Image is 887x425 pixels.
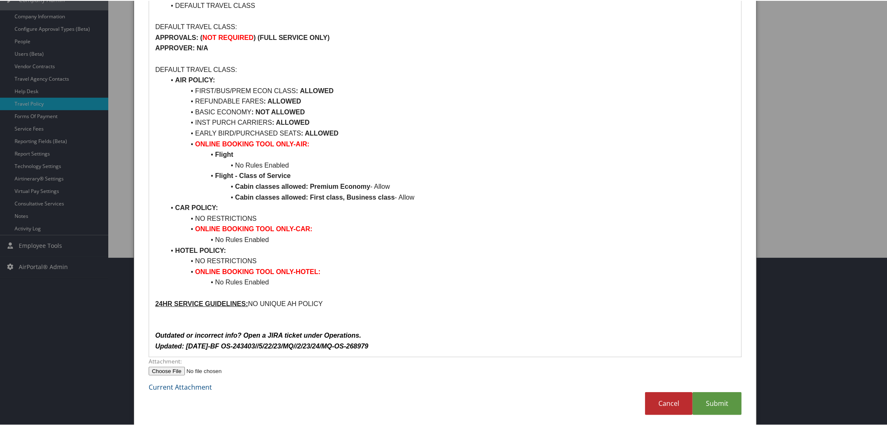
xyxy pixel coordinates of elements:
li: No Rules Enabled [165,276,735,287]
strong: HOTEL POLICY: [175,246,226,253]
label: Attachment: [149,356,742,365]
strong: AIR POLICY: [175,76,215,83]
em: Updated: [DATE]-BF OS-243403//5/22/23/MQ//2/23/24/MQ-OS-268979 [155,342,369,349]
li: REFUNDABLE FARES [165,95,735,106]
li: EARLY BIRD/PURCHASED SEATS [165,127,735,138]
li: NO RESTRICTIONS [165,255,735,266]
strong: Flight [215,150,234,157]
strong: : ALLOWED [264,97,301,104]
li: INST PURCH CARRIERS [165,116,735,127]
strong: : [296,86,298,94]
strong: : ALLOWED [272,118,309,125]
strong: APPROVALS: ( [155,33,202,40]
li: NO RESTRICTIONS [165,212,735,223]
strong: : ALLOWED [301,129,339,136]
strong: : NOT ALLOWED [252,108,305,115]
a: Submit [693,391,742,414]
li: No Rules Enabled [165,159,735,170]
li: No Rules Enabled [165,234,735,245]
a: Cancel [645,391,693,414]
strong: ONLINE BOOKING TOOL ONLY-AIR: [195,140,309,147]
strong: Cabin classes allowed: Premium Economy [235,182,371,189]
strong: APPROVER: N/A [155,44,208,51]
strong: ALLOWED [300,86,334,94]
li: - Allow [165,180,735,191]
strong: ) (FULL SERVICE ONLY) [254,33,330,40]
strong: CAR POLICY: [175,203,218,210]
strong: Flight - Class of Service [215,171,291,178]
li: BASIC ECONOMY [165,106,735,117]
strong: NOT REQUIRED [202,33,254,40]
p: DEFAULT TRAVEL CLASS: [155,21,735,32]
li: - Allow [165,191,735,202]
strong: ONLINE BOOKING TOOL ONLY-CAR: [195,225,313,232]
strong: Cabin classes allowed: First class, Business class [235,193,395,200]
em: Outdated or incorrect info? Open a JIRA ticket under Operations. [155,331,361,338]
u: 24HR SERVICE GUIDELINES: [155,299,248,306]
p: DEFAULT TRAVEL CLASS: [155,64,735,74]
strong: ONLINE BOOKING TOOL ONLY-HOTEL: [195,267,321,274]
a: Current Attachment [149,382,212,391]
li: FIRST/BUS/PREM ECON CLASS [165,85,735,96]
p: NO UNIQUE AH POLICY [155,298,735,309]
